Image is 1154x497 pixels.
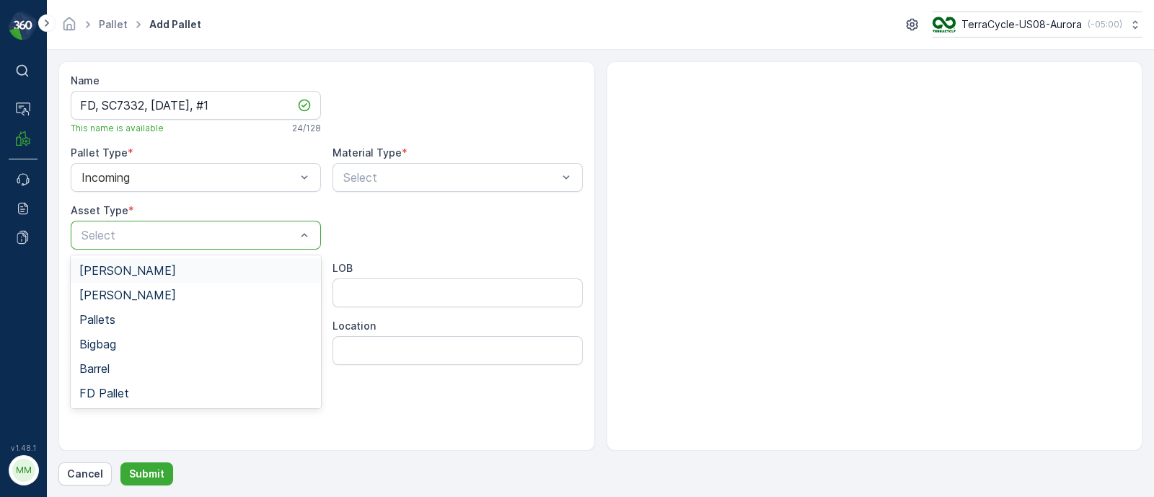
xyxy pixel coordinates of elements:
p: Select [82,226,296,244]
label: LOB [332,262,353,274]
label: Material Type [332,146,402,159]
label: Pallet Type [71,146,128,159]
button: Cancel [58,462,112,485]
span: Add Pallet [146,17,204,32]
span: [PERSON_NAME] [79,289,176,302]
img: logo [9,12,38,40]
span: Barrel [79,362,110,375]
span: FD Pallet [79,387,129,400]
button: MM [9,455,38,485]
label: Name [71,74,100,87]
div: MM [12,459,35,482]
label: Location [332,320,376,332]
span: Pallets [79,313,115,326]
button: TerraCycle-US08-Aurora(-05:00) [933,12,1142,38]
button: Submit [120,462,173,485]
p: TerraCycle-US08-Aurora [961,17,1082,32]
a: Pallet [99,18,128,30]
p: Submit [129,467,164,481]
span: [PERSON_NAME] [79,264,176,277]
a: Homepage [61,22,77,34]
p: Select [343,169,558,186]
span: v 1.48.1 [9,444,38,452]
p: 24 / 128 [292,123,321,134]
span: Bigbag [79,338,116,351]
span: This name is available [71,123,164,134]
img: image_ci7OI47.png [933,17,956,32]
p: Cancel [67,467,103,481]
label: Asset Type [71,204,128,216]
p: ( -05:00 ) [1088,19,1122,30]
